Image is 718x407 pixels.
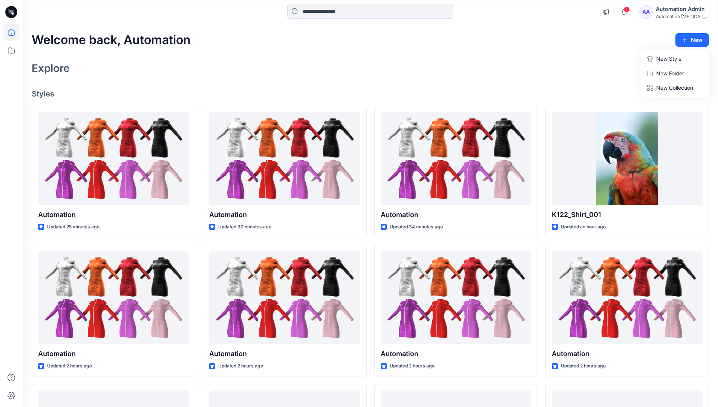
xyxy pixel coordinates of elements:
[390,362,435,370] p: Updated 2 hours ago
[656,83,693,92] p: New Collection
[381,112,531,205] a: Automation
[561,223,606,231] p: Updated an hour ago
[32,33,191,47] h2: Welcome back, Automation
[38,112,189,205] a: Automation
[32,89,709,98] h4: Styles
[552,210,703,220] p: K122_Shirt_001
[656,69,684,77] p: New Folder
[552,251,703,344] a: Automation
[381,349,531,359] p: Automation
[32,62,70,74] h2: Explore
[639,5,653,19] div: AA
[381,210,531,220] p: Automation
[643,51,707,66] a: New Style
[38,210,189,220] p: Automation
[656,14,709,19] div: Automation [MEDICAL_DATA]...
[552,349,703,359] p: Automation
[38,251,189,344] a: Automation
[656,54,681,63] p: New Style
[552,112,703,205] a: K122_Shirt_001
[624,6,630,12] span: 1
[38,349,189,359] p: Automation
[381,251,531,344] a: Automation
[675,33,709,47] button: New
[209,112,360,205] a: Automation
[47,362,92,370] p: Updated 2 hours ago
[47,223,100,231] p: Updated 25 minutes ago
[218,362,263,370] p: Updated 2 hours ago
[390,223,443,231] p: Updated 34 minutes ago
[209,210,360,220] p: Automation
[656,5,709,14] div: Automation Admin
[561,362,606,370] p: Updated 2 hours ago
[209,251,360,344] a: Automation
[218,223,271,231] p: Updated 30 minutes ago
[209,349,360,359] p: Automation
